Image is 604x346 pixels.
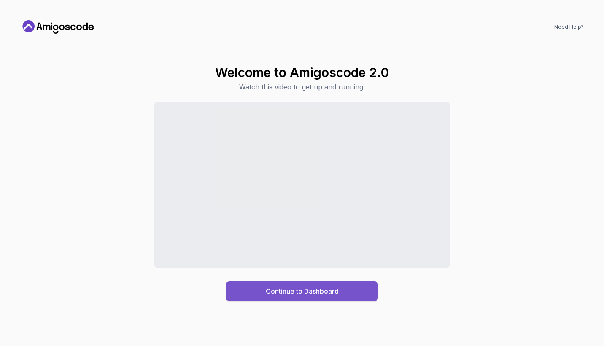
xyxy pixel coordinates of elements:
h1: Welcome to Amigoscode 2.0 [215,65,389,80]
div: Continue to Dashboard [266,286,339,296]
a: Need Help? [554,24,584,30]
iframe: Sales Video [154,102,450,268]
a: Home link [20,20,96,34]
p: Watch this video to get up and running. [215,82,389,92]
button: Continue to Dashboard [226,281,378,301]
